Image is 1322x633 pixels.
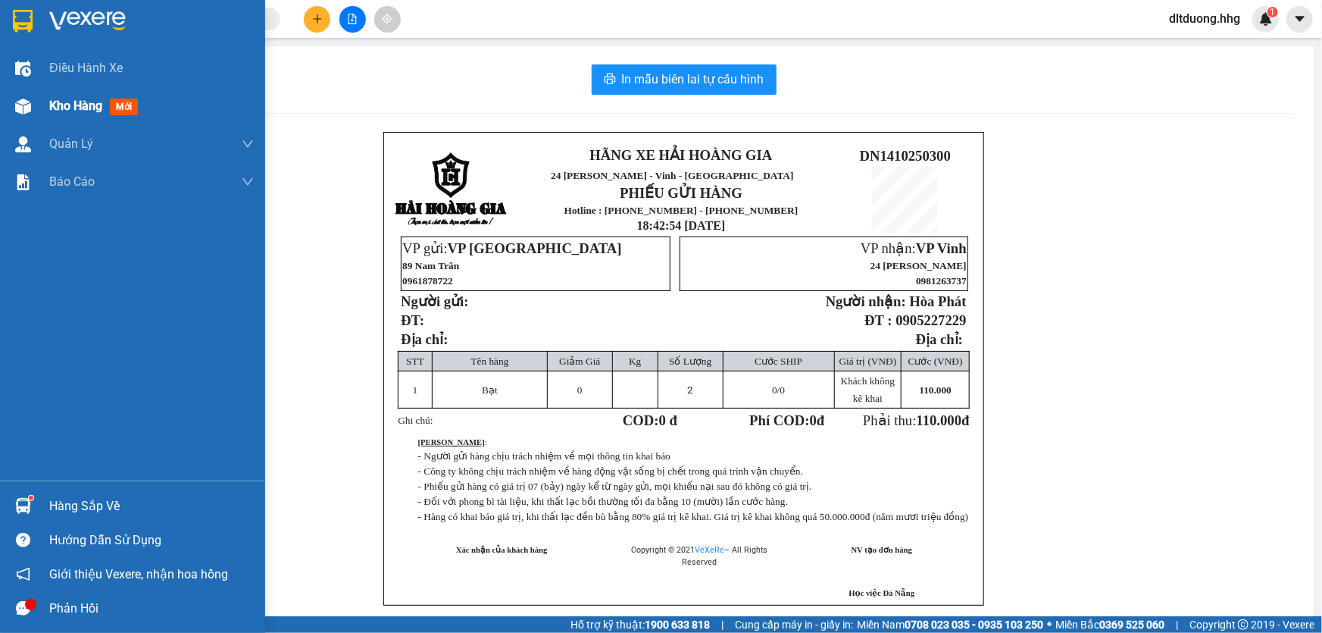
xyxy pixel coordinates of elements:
button: printerIn mẫu biên lai tự cấu hình [592,64,777,95]
span: Số Lượng [669,356,711,367]
span: Bạt [482,384,498,396]
span: Cung cấp máy in - giấy in: [735,616,853,633]
span: dltduong.hhg [1157,9,1252,28]
span: Miền Bắc [1055,616,1164,633]
span: - Phiếu gửi hàng có giá trị 07 (bảy) ngày kể từ ngày gửi, mọi khiếu nại sau đó không có giá trị. [418,481,812,492]
sup: 1 [29,496,33,500]
span: 2 [688,384,693,396]
span: Báo cáo [49,172,95,191]
strong: [PERSON_NAME] [418,438,485,447]
span: 1 [1270,7,1275,17]
strong: Hotline : [PHONE_NUMBER] - [PHONE_NUMBER] [564,205,799,216]
strong: ĐT : [864,312,892,328]
span: 24 [PERSON_NAME] - Vinh - [GEOGRAPHIC_DATA] [551,170,794,181]
div: Hướng dẫn sử dụng [49,529,254,552]
span: đ [961,412,969,428]
img: logo [395,152,508,227]
span: | [1176,616,1178,633]
span: Quản Lý [49,134,93,153]
span: VP [GEOGRAPHIC_DATA] [448,240,622,256]
span: 110.000 [920,384,952,396]
span: Tên hàng [471,356,509,367]
span: - Đối với phong bì tài liệu, khi thất lạc bồi thường tối đa bằng 10 (mười) lần cước hàng. [418,496,788,507]
img: warehouse-icon [15,61,31,77]
img: logo [8,63,34,138]
img: logo-vxr [13,10,33,33]
strong: HÃNG XE HẢI HOÀNG GIA [48,15,144,48]
span: down [242,176,254,188]
span: In mẫu biên lai tự cấu hình [622,70,764,89]
span: 24 [PERSON_NAME] - Vinh - [GEOGRAPHIC_DATA] [36,51,147,90]
span: Học việc Đà Nẵng [849,589,915,597]
span: Hòa Phát [910,293,967,309]
span: ⚪️ [1047,622,1052,628]
span: DN1410250300 [860,148,951,164]
span: mới [110,99,138,115]
span: Kho hàng [49,99,102,113]
strong: Người gửi: [401,293,468,309]
strong: COD: [623,412,677,428]
span: notification [16,567,30,581]
span: Kg [629,356,641,367]
span: 0 [810,412,817,428]
span: Ghi chú: [398,415,433,426]
span: - Hàng có khai báo giá trị, khi thất lạc đền bù bằng 80% giá trị kê khai. Giá trị kê khai không q... [418,511,969,522]
button: plus [304,6,330,33]
span: printer [604,73,616,87]
span: 0 đ [659,412,677,428]
strong: ĐT: [401,312,424,328]
span: 0981263737 [916,275,967,287]
span: Giá trị (VNĐ) [839,356,897,367]
span: /0 [772,384,785,396]
span: Khách không kê khai [841,375,895,404]
span: VP Vinh [916,240,967,256]
span: 0905227229 [895,312,966,328]
span: | [721,616,724,633]
strong: NV tạo đơn hàng [852,546,912,554]
strong: Xác nhận của khách hàng [456,546,548,554]
span: VP nhận: [861,240,967,256]
span: 24 [PERSON_NAME] [870,260,967,271]
span: question-circle [16,533,30,547]
span: aim [382,14,392,24]
span: 89 Nam Trân [402,260,459,271]
span: - Công ty không chịu trách nhiệm về hàng động vật sống bị chết trong quá trình vận chuyển. [418,465,803,477]
strong: 0708 023 035 - 0935 103 250 [905,619,1043,631]
span: Miền Nam [857,616,1043,633]
strong: PHIẾU GỬI HÀNG [58,111,135,143]
span: message [16,601,30,616]
strong: 1900 633 818 [645,619,710,631]
strong: HÃNG XE HẢI HOÀNG GIA [590,147,773,163]
span: plus [312,14,323,24]
span: STT [406,356,424,367]
strong: Phí COD: đ [749,412,824,428]
span: Cước (VNĐ) [908,356,963,367]
span: Copyright © 2021 – All Rights Reserved [631,545,767,567]
span: Cước SHIP [755,356,802,367]
span: Phải thu: [863,412,970,428]
div: Phản hồi [49,597,254,620]
span: Giới thiệu Vexere, nhận hoa hồng [49,565,228,584]
span: Điều hành xe [49,58,123,77]
strong: PHIẾU GỬI HÀNG [620,185,742,201]
button: aim [374,6,401,33]
img: warehouse-icon [15,136,31,152]
span: Hỗ trợ kỹ thuật: [570,616,710,633]
strong: Địa chỉ: [916,331,963,347]
a: VeXeRe [695,545,724,555]
strong: 0369 525 060 [1099,619,1164,631]
span: caret-down [1293,12,1307,26]
span: 0961878722 [402,275,453,287]
span: down [242,138,254,150]
span: VP gửi: [402,240,621,256]
span: 1 [413,384,418,396]
span: copyright [1238,619,1249,630]
span: file-add [347,14,358,24]
img: solution-icon [15,174,31,190]
div: Hàng sắp về [49,495,254,518]
span: : [418,438,487,447]
img: warehouse-icon [15,498,31,514]
span: 0 [772,384,777,396]
span: 0 [577,384,583,396]
span: Giảm Giá [559,356,600,367]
